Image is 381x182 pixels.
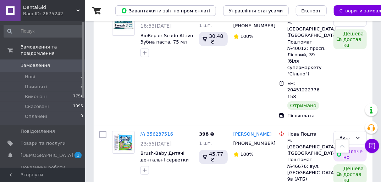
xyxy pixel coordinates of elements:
[140,23,172,29] span: 16:53[DATE]
[241,152,254,157] span: 100%
[232,139,269,148] div: [PHONE_NUMBER]
[73,103,83,110] span: 1095
[223,5,289,16] button: Управління статусами
[73,93,83,100] span: 7754
[23,4,76,11] span: DentalGid
[21,128,55,135] span: Повідомлення
[333,147,367,161] div: Оплачено
[233,131,272,138] a: [PERSON_NAME]
[333,29,367,49] div: Дешева доставка
[4,25,84,38] input: Пошук
[229,8,283,13] span: Управління статусами
[112,13,135,36] a: Фото товару
[121,7,210,14] span: Завантажити звіт по пром-оплаті
[21,62,50,69] span: Замовлення
[140,150,189,169] a: Brush-Baby Дитячі дентальні серветки Dental Wipes, 28 шт
[21,164,66,177] span: Показники роботи компанії
[23,11,85,17] div: Ваш ID: 2675242
[25,113,47,120] span: Оплачені
[232,21,269,30] div: [PHONE_NUMBER]
[287,113,328,119] div: Післяплата
[74,152,82,158] span: 1
[115,5,216,16] button: Завантажити звіт по пром-оплаті
[140,141,172,147] span: 23:55[DATE]
[25,74,35,80] span: Нові
[112,131,134,153] img: Фото товару
[25,93,47,100] span: Виконані
[81,74,83,80] span: 0
[287,131,328,137] div: Нова Пошта
[140,33,193,45] a: BioRepair Scudo Attivo Зубна паста, 75 мл
[296,5,327,16] button: Експорт
[25,84,47,90] span: Прийняті
[287,19,328,78] div: м. [GEOGRAPHIC_DATA] ([GEOGRAPHIC_DATA].), Поштомат №40012: просп. Лісовий, 39 (біля супермаркету...
[199,141,212,146] span: 1 шт.
[287,101,319,110] div: Отримано
[199,131,214,137] span: 398 ₴
[25,103,49,110] span: Скасовані
[287,81,320,99] span: ЕН: 20451222776158
[112,17,134,32] img: Фото товару
[21,44,85,57] span: Замовлення та повідомлення
[302,8,321,13] span: Експорт
[21,140,66,147] span: Товари та послуги
[199,32,227,46] div: 30.48 ₴
[199,150,227,164] div: 45.77 ₴
[199,23,212,28] span: 1 шт.
[81,113,83,120] span: 0
[140,131,173,137] a: № 356237516
[81,84,83,90] span: 2
[365,139,379,153] button: Чат з покупцем
[21,152,73,159] span: [DEMOGRAPHIC_DATA]
[241,34,254,39] span: 100%
[339,134,352,142] div: Виконано
[112,131,135,154] a: Фото товару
